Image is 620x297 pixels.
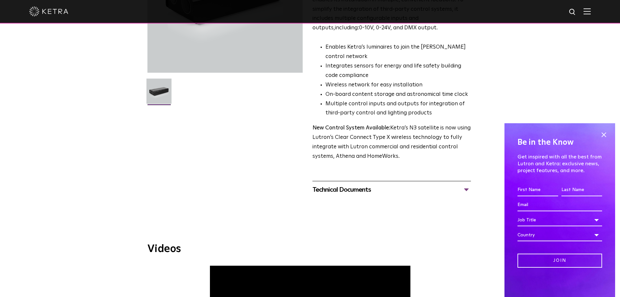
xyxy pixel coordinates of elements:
p: Ketra’s N3 satellite is now using Lutron’s Clear Connect Type X wireless technology to fully inte... [312,124,471,161]
g: including: [335,25,359,31]
div: Technical Documents [312,185,471,195]
img: N3-Controller-2021-Web-Square [146,79,172,109]
li: Integrates sensors for energy and life safety building code compliance [325,62,471,81]
li: Wireless network for easy installation [325,81,471,90]
li: Enables Ketra’s luminaires to join the [PERSON_NAME] control network [325,43,471,62]
input: First Name [517,184,558,196]
h3: Videos [147,244,473,254]
p: Get inspired with all the best from Lutron and Ketra: exclusive news, project features, and more. [517,154,602,174]
div: Job Title [517,214,602,226]
h4: Be in the Know [517,136,602,149]
img: search icon [569,8,577,16]
input: Last Name [561,184,602,196]
li: On-board content storage and astronomical time clock [325,90,471,99]
div: Country [517,229,602,241]
input: Join [517,254,602,268]
img: ketra-logo-2019-white [29,7,68,16]
strong: New Control System Available: [312,125,390,131]
img: Hamburger%20Nav.svg [584,8,591,14]
li: Multiple control inputs and outputs for integration of third-party control and lighting products [325,99,471,118]
input: Email [517,199,602,211]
